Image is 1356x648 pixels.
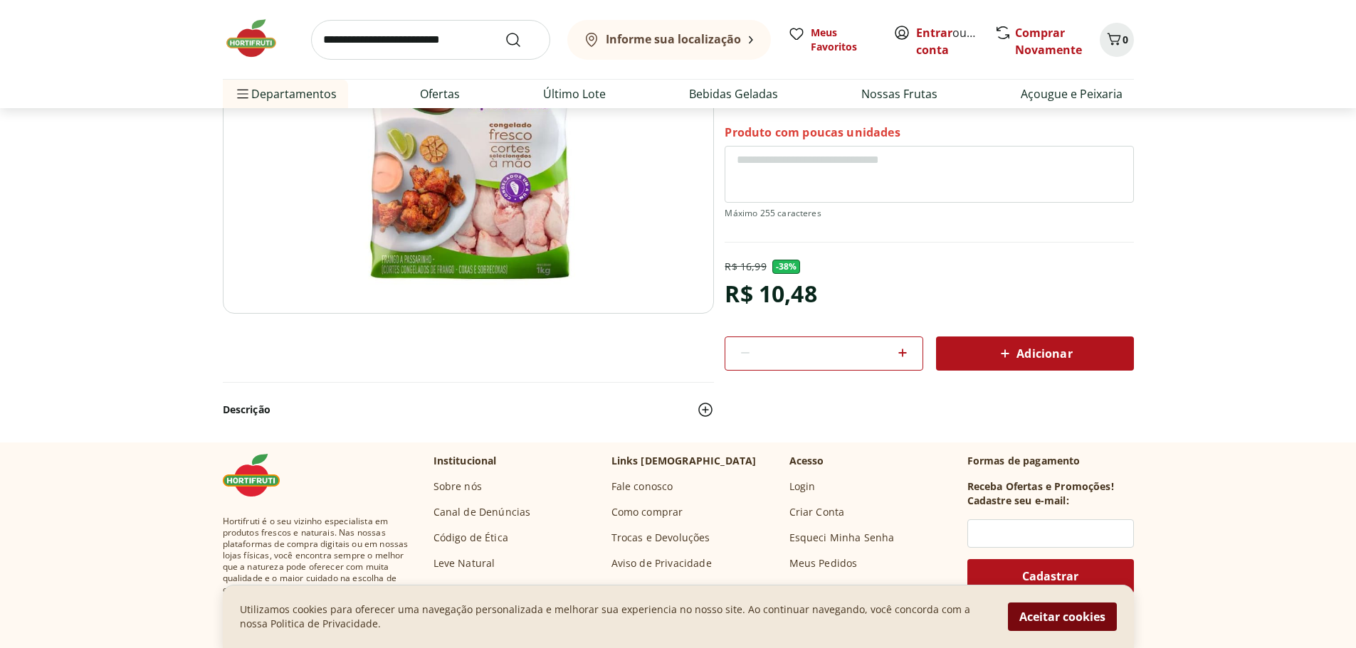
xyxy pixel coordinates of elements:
p: Acesso [789,454,824,468]
button: Aceitar cookies [1008,602,1117,631]
a: Criar conta [916,25,994,58]
span: Hortifruti é o seu vizinho especialista em produtos frescos e naturais. Nas nossas plataformas de... [223,516,411,595]
h3: Receba Ofertas e Promoções! [967,479,1114,494]
span: Departamentos [234,77,337,111]
span: 0 [1123,33,1128,46]
img: Hortifruti [223,17,294,60]
button: Informe sua localização [567,20,771,60]
button: Descrição [223,394,714,425]
p: R$ 16,99 [725,260,766,274]
img: Hortifruti [223,454,294,496]
h3: Cadastre seu e-mail: [967,494,1069,508]
input: search [311,20,550,60]
span: - 38 % [772,260,801,274]
span: Adicionar [997,345,1072,362]
a: Criar Conta [789,505,845,519]
p: Produto com poucas unidades [725,124,900,140]
p: Utilizamos cookies para oferecer uma navegação personalizada e melhorar sua experiencia no nosso ... [240,602,991,631]
button: Adicionar [936,336,1134,371]
a: Aviso de Privacidade [611,556,712,570]
span: ou [916,24,979,58]
p: Formas de pagamento [967,454,1134,468]
span: Meus Favoritos [811,26,876,54]
p: Links [DEMOGRAPHIC_DATA] [611,454,757,468]
button: Cadastrar [967,559,1134,593]
a: Leve Natural [433,556,495,570]
a: Fale conosco [611,479,673,494]
button: Carrinho [1100,23,1134,57]
a: Entrar [916,25,952,41]
a: Bebidas Geladas [689,85,778,102]
a: Nossas Lojas [433,582,496,596]
b: Informe sua localização [606,31,741,47]
a: Nossas Frutas [861,85,937,102]
a: Esqueci Minha Senha [789,531,895,545]
a: Código de Ética [433,531,508,545]
p: Institucional [433,454,497,468]
a: Meus Favoritos [788,26,876,54]
button: Submit Search [505,31,539,48]
a: Canal de Denúncias [433,505,531,519]
div: R$ 10,48 [725,274,816,314]
a: Comprar Novamente [1015,25,1082,58]
a: Meus Pedidos [789,556,858,570]
a: Carrinho [789,582,832,596]
a: Sobre nós [433,479,482,494]
span: Cadastrar [1022,570,1078,582]
a: Login [789,479,816,494]
a: Trocas e Devoluções [611,531,710,545]
a: Como comprar [611,505,683,519]
button: Menu [234,77,251,111]
a: Último Lote [543,85,606,102]
a: Açougue e Peixaria [1021,85,1123,102]
a: Ofertas [420,85,460,102]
